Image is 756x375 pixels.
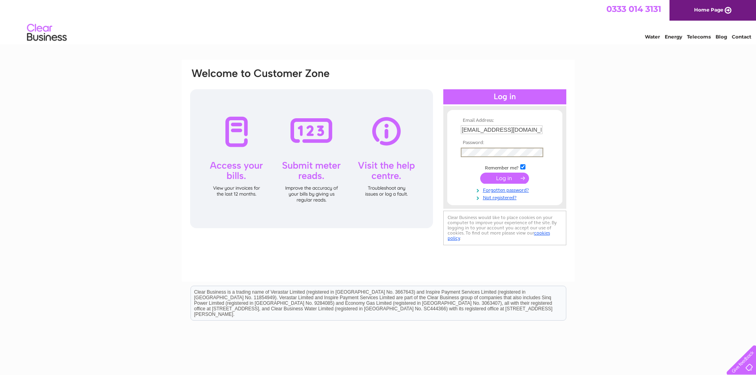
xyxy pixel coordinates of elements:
a: Forgotten password? [461,186,551,193]
div: Clear Business is a trading name of Verastar Limited (registered in [GEOGRAPHIC_DATA] No. 3667643... [191,4,566,38]
th: Password: [459,140,551,146]
a: Energy [665,34,682,40]
a: Blog [716,34,727,40]
a: Contact [732,34,751,40]
a: Not registered? [461,193,551,201]
a: cookies policy [448,230,550,241]
a: Water [645,34,660,40]
td: Remember me? [459,163,551,171]
a: Telecoms [687,34,711,40]
a: 0333 014 3131 [606,4,661,14]
img: logo.png [27,21,67,45]
th: Email Address: [459,118,551,123]
div: Clear Business would like to place cookies on your computer to improve your experience of the sit... [443,211,566,245]
input: Submit [480,173,529,184]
